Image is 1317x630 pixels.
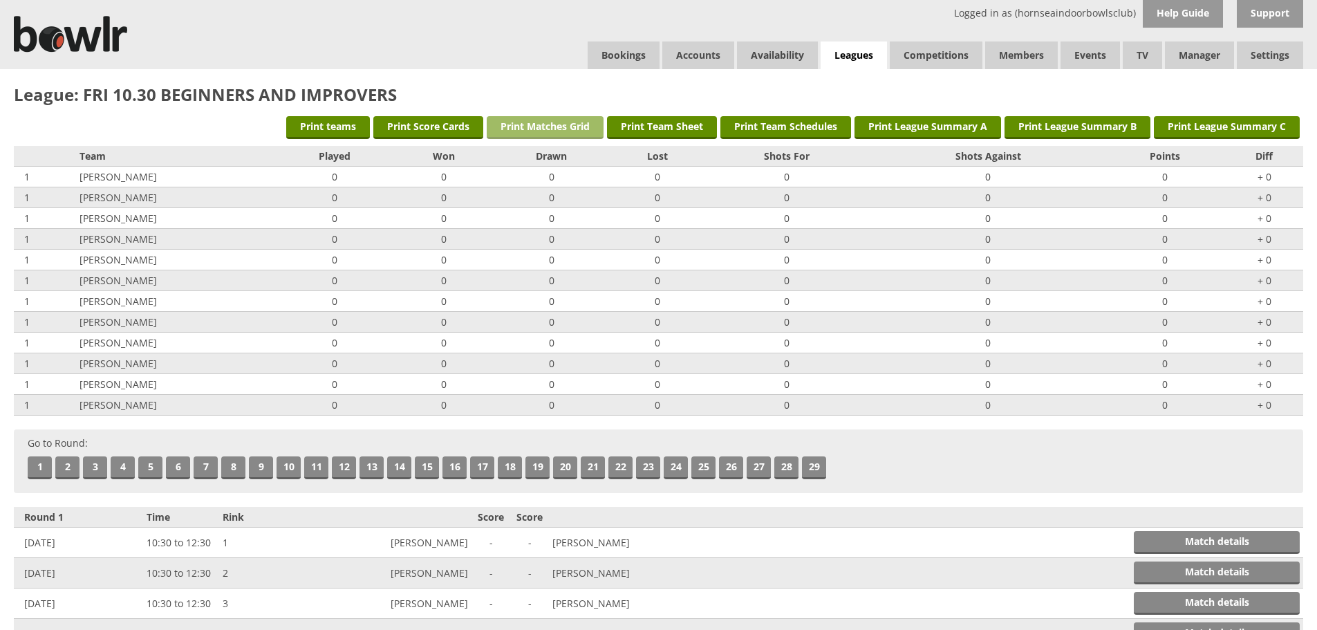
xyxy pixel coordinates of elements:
td: 0 [397,395,490,416]
td: 0 [702,167,871,187]
a: 29 [802,456,826,479]
td: + 0 [1225,229,1303,250]
a: Print teams [286,116,370,139]
a: 1 [28,456,52,479]
td: 0 [871,353,1105,374]
td: 1 [219,528,317,558]
a: 9 [249,456,273,479]
td: 1 [14,270,76,291]
td: [DATE] [14,589,143,619]
td: + 0 [1225,208,1303,229]
th: Drawn [490,146,613,167]
td: 0 [490,291,613,312]
a: 14 [387,456,411,479]
td: 0 [272,270,397,291]
td: 0 [871,312,1105,333]
a: 13 [359,456,384,479]
td: 0 [1105,374,1225,395]
a: Print League Summary A [854,116,1001,139]
a: Availability [737,41,818,69]
a: 8 [221,456,245,479]
a: 16 [442,456,467,479]
a: Print Team Sheet [607,116,717,139]
td: 0 [1105,333,1225,353]
td: 0 [702,187,871,208]
td: 0 [490,333,613,353]
td: 0 [613,270,702,291]
a: 15 [415,456,439,479]
td: 0 [613,333,702,353]
th: Shots Against [871,146,1105,167]
td: 0 [871,208,1105,229]
td: 0 [871,270,1105,291]
td: [PERSON_NAME] [76,353,272,374]
td: 0 [702,291,871,312]
td: 0 [613,229,702,250]
td: 0 [397,229,490,250]
td: 0 [613,187,702,208]
a: Print League Summary B [1005,116,1150,139]
td: 0 [871,250,1105,270]
a: Print League Summary C [1154,116,1300,139]
a: 6 [166,456,190,479]
a: 7 [194,456,218,479]
td: 0 [613,353,702,374]
td: 0 [490,312,613,333]
a: 25 [691,456,716,479]
a: Competitions [890,41,982,69]
a: 2 [55,456,80,479]
td: [PERSON_NAME] [76,291,272,312]
td: [PERSON_NAME] [76,167,272,187]
td: 0 [613,291,702,312]
a: Print Team Schedules [720,116,851,139]
td: 10:30 to 12:30 [143,528,219,558]
td: 1 [14,208,76,229]
td: + 0 [1225,312,1303,333]
td: 0 [272,187,397,208]
td: + 0 [1225,333,1303,353]
td: 0 [490,208,613,229]
td: + 0 [1225,395,1303,416]
td: 0 [272,291,397,312]
a: Bookings [588,41,660,69]
td: 0 [613,374,702,395]
td: 0 [871,187,1105,208]
span: TV [1123,41,1162,69]
th: Diff [1225,146,1303,167]
a: 3 [83,456,107,479]
th: Shots For [702,146,871,167]
a: 22 [608,456,633,479]
th: Time [143,507,219,528]
td: + 0 [1225,291,1303,312]
th: Rink [219,507,317,528]
td: 0 [490,167,613,187]
td: 0 [1105,229,1225,250]
td: 0 [613,167,702,187]
td: 1 [14,291,76,312]
td: 0 [1105,291,1225,312]
td: 0 [490,250,613,270]
td: 0 [490,353,613,374]
td: 0 [871,333,1105,353]
td: 2 [219,558,317,589]
td: [PERSON_NAME] [317,589,472,619]
a: Match details [1134,562,1300,584]
a: Match details [1134,531,1300,554]
a: 23 [636,456,660,479]
td: [PERSON_NAME] [76,395,272,416]
td: 0 [397,187,490,208]
td: 0 [490,270,613,291]
td: 0 [397,333,490,353]
td: 0 [702,270,871,291]
td: 0 [1105,167,1225,187]
td: 0 [702,229,871,250]
td: 0 [871,167,1105,187]
td: 1 [14,374,76,395]
div: Go to Round: [14,429,1303,493]
td: 0 [272,374,397,395]
td: [PERSON_NAME] [76,208,272,229]
a: 18 [498,456,522,479]
td: 0 [397,250,490,270]
a: Leagues [821,41,887,70]
td: [PERSON_NAME] [76,250,272,270]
